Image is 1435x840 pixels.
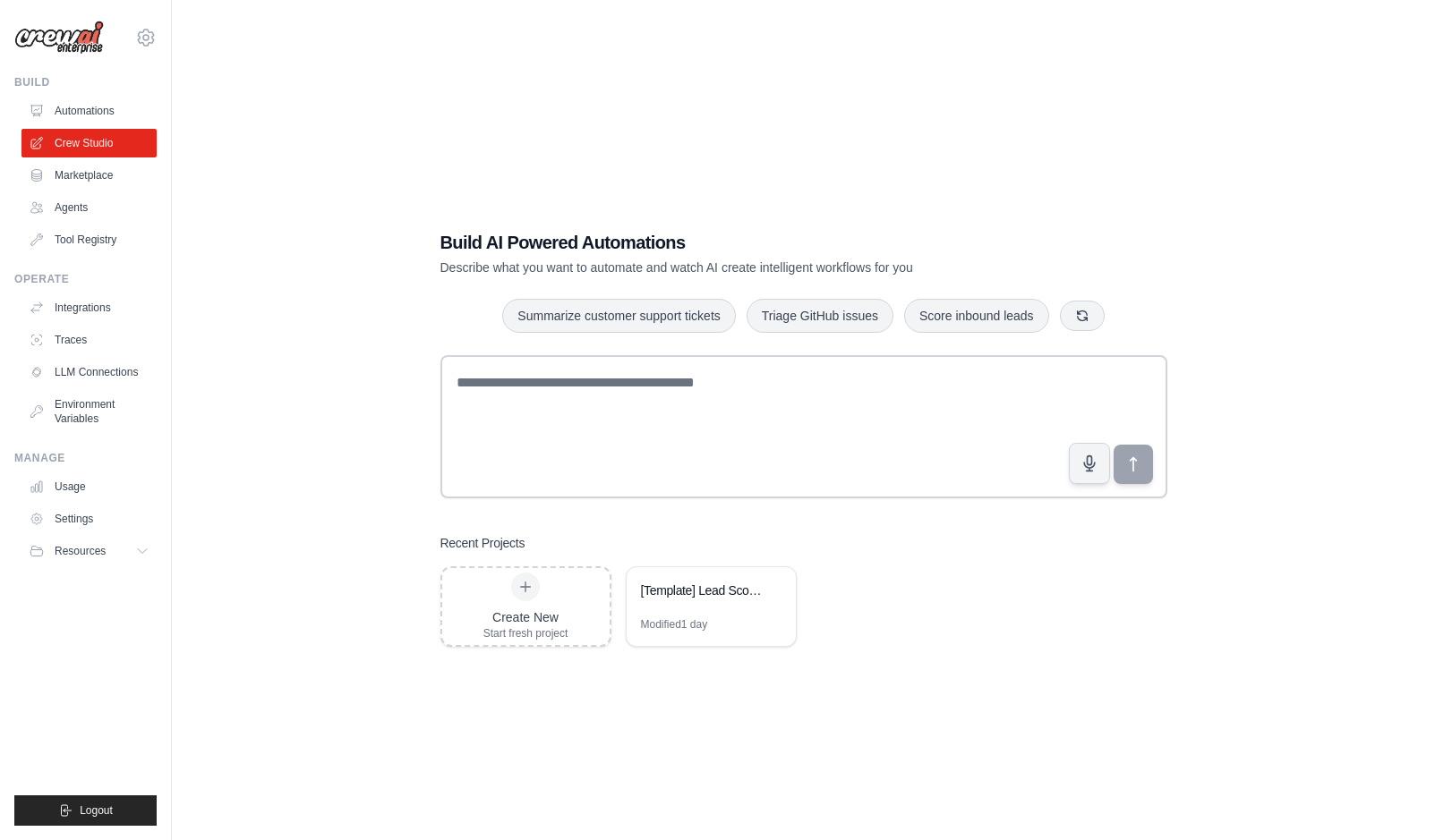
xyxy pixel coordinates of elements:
h1: Build AI Powered Automations [440,230,1042,255]
div: [Template] Lead Scoring and Strategy Crew [641,581,764,599]
a: Crew Studio [21,129,157,157]
div: Manage [14,451,157,465]
a: Traces [21,326,157,354]
a: Environment Variables [21,390,157,433]
a: Marketplace [21,161,157,190]
a: Automations [21,97,157,125]
button: Score inbound leads [904,299,1049,333]
a: Settings [21,505,157,533]
p: Describe what you want to automate and watch AI create intelligent workflows for you [440,259,1042,276]
button: Triage GitHub issues [747,299,893,333]
button: Summarize customer support tickets [502,299,735,333]
button: Logout [14,795,157,826]
a: Usage [21,472,157,501]
a: Agents [21,193,157,222]
a: Integrations [21,293,157,322]
a: Tool Registry [21,225,157,254]
h3: Recent Projects [440,534,525,552]
a: LLM Connections [21,358,157,386]
span: Logout [80,803,113,818]
div: Build [14,75,157,89]
button: Get new suggestions [1060,301,1105,331]
div: Operate [14,272,157,286]
button: Click to speak your automation idea [1069,443,1110,484]
span: Resources [55,544,106,558]
div: Create New [483,608,568,626]
img: Logo [14,21,104,55]
div: Start fresh project [483,626,568,641]
div: Modified 1 day [641,617,708,632]
button: Resources [21,537,157,565]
